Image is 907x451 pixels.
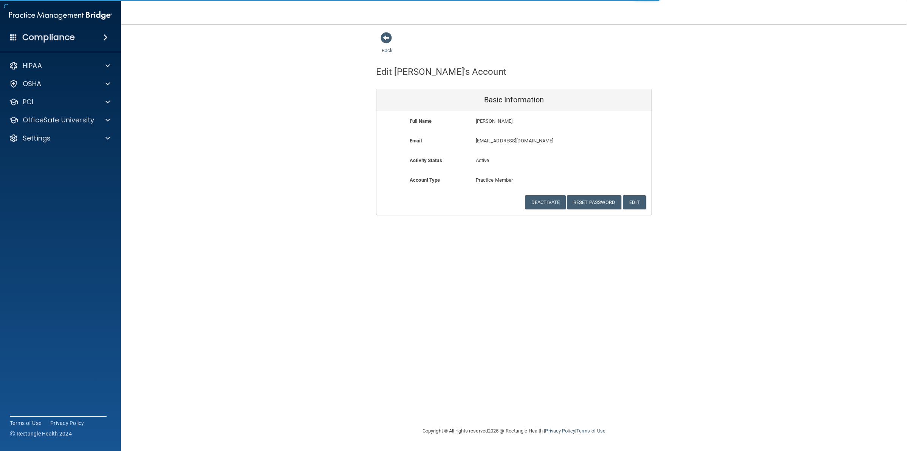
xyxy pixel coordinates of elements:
[9,116,110,125] a: OfficeSafe University
[10,419,41,427] a: Terms of Use
[9,79,110,88] a: OSHA
[10,430,72,437] span: Ⓒ Rectangle Health 2024
[376,419,652,443] div: Copyright © All rights reserved 2025 @ Rectangle Health | |
[9,61,110,70] a: HIPAA
[376,89,652,111] div: Basic Information
[22,32,75,43] h4: Compliance
[23,97,33,107] p: PCI
[623,195,646,209] button: Edit
[410,118,432,124] b: Full Name
[376,67,506,77] h4: Edit [PERSON_NAME]'s Account
[410,158,442,163] b: Activity Status
[23,116,94,125] p: OfficeSafe University
[410,138,422,144] b: Email
[9,8,112,23] img: PMB logo
[382,39,393,53] a: Back
[545,428,575,434] a: Privacy Policy
[567,195,621,209] button: Reset Password
[9,97,110,107] a: PCI
[9,134,110,143] a: Settings
[476,117,596,126] p: [PERSON_NAME]
[23,79,42,88] p: OSHA
[576,428,605,434] a: Terms of Use
[23,134,51,143] p: Settings
[410,177,440,183] b: Account Type
[50,419,84,427] a: Privacy Policy
[525,195,566,209] button: Deactivate
[23,61,42,70] p: HIPAA
[476,156,553,165] p: Active
[476,136,596,145] p: [EMAIL_ADDRESS][DOMAIN_NAME]
[476,176,553,185] p: Practice Member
